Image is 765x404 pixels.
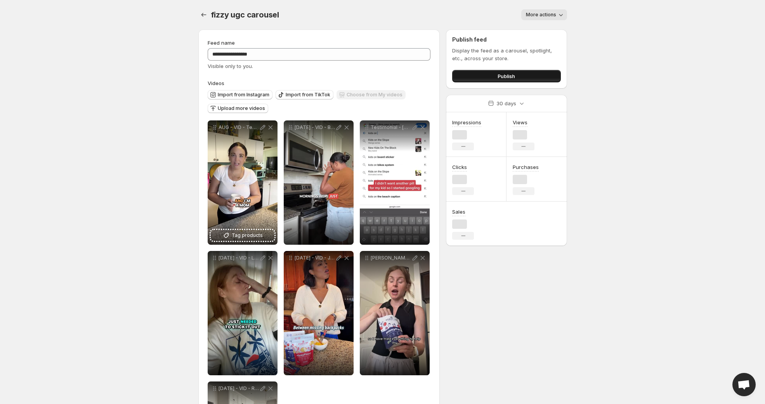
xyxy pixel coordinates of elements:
span: fizzy ugc carousel [211,10,279,19]
span: Feed name [208,40,235,46]
h3: Sales [452,208,465,216]
p: 30 days [496,99,516,107]
div: [DATE] - VID - JazmineC_Testimonial Video 1 [284,251,354,375]
p: [DATE] - VID - LauraC Testimonial Video 1 [219,255,259,261]
span: Import from TikTok [286,92,330,98]
h3: Impressions [452,118,481,126]
h2: Publish feed [452,36,560,44]
h3: Purchases [513,163,539,171]
button: Publish [452,70,560,82]
span: Videos [208,80,224,86]
button: Upload more videos [208,104,268,113]
a: Open chat [732,373,756,396]
span: Tag products [232,232,263,239]
div: AUG - VID - Testimonial - Talking Head - CaffeineTag products [208,120,278,245]
h3: Views [513,118,527,126]
button: Import from Instagram [208,90,272,99]
span: Import from Instagram [218,92,269,98]
span: Upload more videos [218,105,265,111]
div: [DATE] - VID - BritaniC - Testimonial Video 1 [284,120,354,245]
div: Testimonial - [DATE] - VID - The Google Doctor Spiral 1 [360,120,430,245]
button: More actions [521,9,567,20]
h3: Clicks [452,163,467,171]
p: [DATE] - VID - JazmineC_Testimonial Video 1 [295,255,335,261]
div: [PERSON_NAME] Video 1 [360,251,430,375]
p: Testimonial - [DATE] - VID - The Google Doctor Spiral 1 [371,124,411,131]
p: [DATE] - VID - BritaniC - Testimonial Video 1 [295,124,335,131]
p: AUG - VID - Testimonial - Talking Head - Caffeine [219,124,259,131]
button: Tag products [211,230,274,241]
p: [PERSON_NAME] Video 1 [371,255,411,261]
span: Publish [498,72,515,80]
p: Display the feed as a carousel, spotlight, etc., across your store. [452,47,560,62]
button: Settings [198,9,209,20]
button: Import from TikTok [276,90,333,99]
span: More actions [526,12,556,18]
div: [DATE] - VID - LauraC Testimonial Video 1 [208,251,278,375]
p: [DATE] - VID - RyleeH_Testimonial Videos 1 [219,385,259,392]
span: Visible only to you. [208,63,253,69]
